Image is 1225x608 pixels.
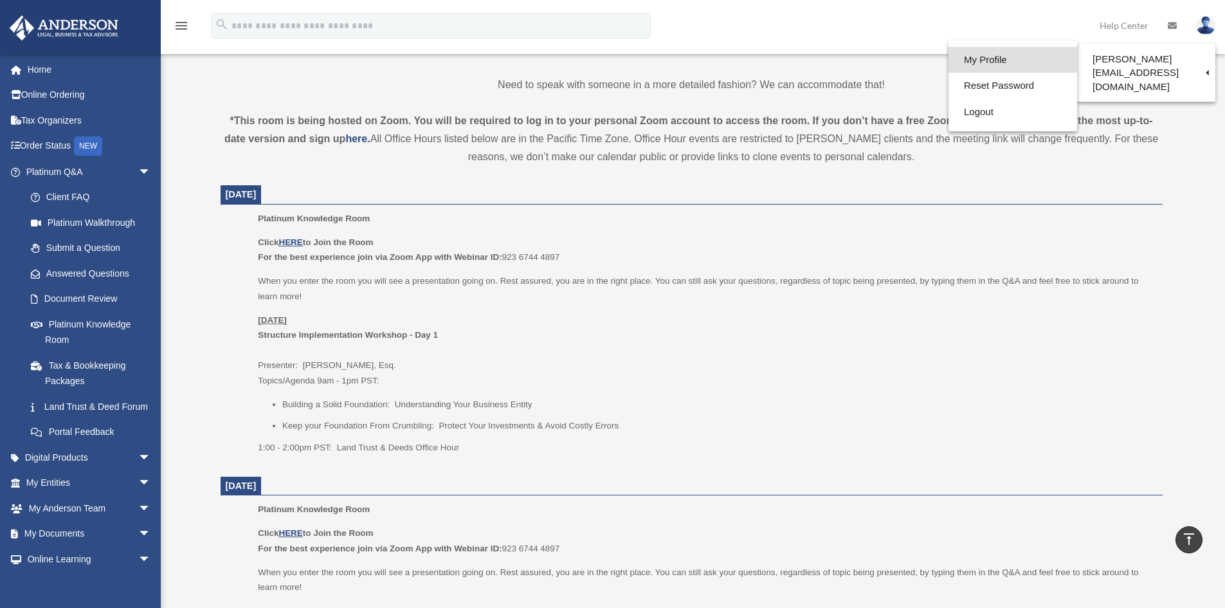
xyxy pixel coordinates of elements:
[74,136,102,156] div: NEW
[18,261,170,286] a: Answered Questions
[18,419,170,445] a: Portal Feedback
[258,544,502,553] b: For the best experience join via Zoom App with Webinar ID:
[221,112,1163,166] div: All Office Hours listed below are in the Pacific Time Zone. Office Hour events are restricted to ...
[9,546,170,572] a: Online Learningarrow_drop_down
[9,159,170,185] a: Platinum Q&Aarrow_drop_down
[215,17,229,32] i: search
[258,252,502,262] b: For the best experience join via Zoom App with Webinar ID:
[278,528,302,538] a: HERE
[948,47,1077,73] a: My Profile
[224,115,1153,144] strong: *This room is being hosted on Zoom. You will be required to log in to your personal Zoom account ...
[258,214,370,223] span: Platinum Knowledge Room
[18,394,170,419] a: Land Trust & Deed Forum
[9,82,170,108] a: Online Ordering
[138,159,164,185] span: arrow_drop_down
[258,440,1153,456] p: 1:00 - 2:00pm PST: Land Trust & Deeds Office Hour
[282,397,1154,412] li: Building a Solid Foundation: Understanding Your Business Entity
[1196,16,1215,35] img: User Pic
[258,313,1153,389] p: Presenter: [PERSON_NAME], Esq. Topics/Agenda 9am - 1pm PST:
[258,315,287,325] u: [DATE]
[278,237,302,247] a: HERE
[258,330,438,340] b: Structure Implementation Workshop - Day 1
[221,76,1163,94] p: Need to speak with someone in a more detailed fashion? We can accommodate that!
[9,445,170,470] a: Digital Productsarrow_drop_down
[367,133,370,144] strong: .
[174,23,189,33] a: menu
[9,133,170,160] a: Order StatusNEW
[138,445,164,471] span: arrow_drop_down
[9,521,170,547] a: My Documentsarrow_drop_down
[174,18,189,33] i: menu
[258,235,1153,265] p: 923 6744 4897
[138,521,164,548] span: arrow_drop_down
[258,528,373,538] b: Click to Join the Room
[1181,531,1197,547] i: vertical_align_top
[18,185,170,210] a: Client FAQ
[18,353,170,394] a: Tax & Bookkeeping Packages
[18,286,170,312] a: Document Review
[948,73,1077,99] a: Reset Password
[948,99,1077,125] a: Logout
[18,210,170,235] a: Platinum Walkthrough
[258,565,1153,595] p: When you enter the room you will see a presentation going on. Rest assured, you are in the right ...
[138,546,164,573] span: arrow_drop_down
[18,311,164,353] a: Platinum Knowledge Room
[18,235,170,261] a: Submit a Question
[6,15,122,41] img: Anderson Advisors Platinum Portal
[226,481,257,491] span: [DATE]
[226,189,257,199] span: [DATE]
[258,504,370,514] span: Platinum Knowledge Room
[9,107,170,133] a: Tax Organizers
[9,57,170,82] a: Home
[258,526,1153,556] p: 923 6744 4897
[345,133,367,144] a: here
[258,237,373,247] b: Click to Join the Room
[138,495,164,522] span: arrow_drop_down
[258,273,1153,304] p: When you enter the room you will see a presentation going on. Rest assured, you are in the right ...
[9,495,170,521] a: My Anderson Teamarrow_drop_down
[138,470,164,497] span: arrow_drop_down
[282,418,1154,434] li: Keep your Foundation From Crumbling: Protect Your Investments & Avoid Costly Errors
[1077,47,1215,98] a: [PERSON_NAME][EMAIL_ADDRESS][DOMAIN_NAME]
[1175,526,1202,553] a: vertical_align_top
[9,470,170,496] a: My Entitiesarrow_drop_down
